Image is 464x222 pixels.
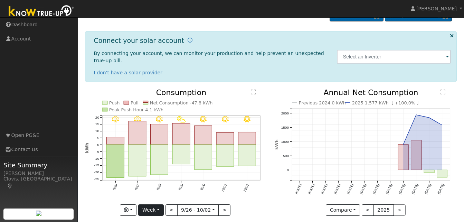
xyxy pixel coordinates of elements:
[294,183,302,195] text: [DATE]
[216,145,234,167] rect: onclick=""
[274,140,279,150] text: kWh
[94,164,99,167] text: -15
[333,183,341,195] text: [DATE]
[281,140,289,144] text: 1000
[94,70,163,75] a: I don't have a solar provider
[95,122,99,126] text: 15
[428,117,430,119] circle: onclick=""
[281,111,289,115] text: 2000
[320,183,328,195] text: [DATE]
[109,107,164,112] text: Peak Push Hour 4.1 kWh
[359,183,367,195] text: [DATE]
[178,183,184,191] text: 9/29
[90,10,127,18] a: Dashboard
[109,100,120,105] text: Push
[441,124,444,127] circle: onclick=""
[238,145,256,166] rect: onclick=""
[243,183,250,193] text: 10/02
[172,145,190,164] rect: onclick=""
[307,183,315,195] text: [DATE]
[3,175,74,190] div: Clovis, [GEOGRAPHIC_DATA]
[424,170,434,173] rect: onclick=""
[172,123,190,145] rect: onclick=""
[238,132,256,145] rect: onclick=""
[150,100,213,105] text: Net Consumption -47.8 kWh
[283,154,289,158] text: 500
[138,204,163,216] button: Week
[398,183,406,195] text: [DATE]
[134,116,141,123] i: 9/27 - Clear
[326,204,360,216] button: Compare
[398,145,408,170] rect: onclick=""
[96,150,99,154] text: -5
[129,145,146,177] rect: onclick=""
[251,89,256,95] text: 
[106,137,124,145] rect: onclick=""
[441,89,445,95] text: 
[287,168,289,172] text: 0
[200,116,207,123] i: 9/30 - Clear
[106,145,124,178] rect: onclick=""
[244,116,250,123] i: 10/02 - MostlyClear
[222,116,229,123] i: 10/01 - Clear
[150,145,168,175] rect: onclick=""
[195,126,212,145] rect: onclick=""
[129,121,146,145] rect: onclick=""
[352,100,419,105] text: 2025 1,577 kWh [ +100.0% ]
[362,204,374,216] button: <
[94,177,99,181] text: -25
[94,157,99,160] text: -10
[373,204,394,216] button: 2025
[337,50,451,64] input: Select an Inverter
[94,37,184,45] h1: Connect your solar account
[131,100,139,105] text: Pull
[112,116,119,123] i: 9/26 - Clear
[5,4,78,19] img: Know True-Up
[177,204,219,216] button: 9/26 - 10/02
[165,204,178,216] button: <
[346,183,354,195] text: [DATE]
[95,115,99,119] text: 20
[112,183,118,191] text: 9/26
[411,140,422,170] rect: onclick=""
[85,143,89,154] text: kWh
[411,183,419,195] text: [DATE]
[216,133,234,145] rect: onclick=""
[281,126,289,129] text: 1500
[3,160,74,170] span: Site Summary
[7,183,13,189] a: Map
[200,183,206,191] text: 9/30
[221,183,228,193] text: 10/01
[218,204,230,216] button: >
[97,136,99,140] text: 5
[299,100,346,105] text: Previous 2024 0 kWh
[97,143,99,147] text: 0
[156,183,162,191] text: 9/28
[437,183,445,195] text: [DATE]
[415,113,418,116] circle: onclick=""
[95,129,99,133] text: 10
[195,145,212,170] rect: onclick=""
[402,144,405,146] circle: onclick=""
[94,50,324,63] span: By connecting your account, we can monitor your production and help prevent an unexpected true-up...
[156,116,163,123] i: 9/28 - Clear
[150,124,168,145] rect: onclick=""
[437,170,447,178] rect: onclick=""
[36,211,41,216] img: retrieve
[156,88,207,97] text: Consumption
[3,170,74,177] div: [PERSON_NAME]
[323,88,418,97] text: Annual Net Consumption
[134,183,140,191] text: 9/27
[94,170,99,174] text: -20
[385,183,393,195] text: [DATE]
[177,116,186,123] i: 9/29 - PartlyCloudy
[424,183,432,195] text: [DATE]
[372,183,380,195] text: [DATE]
[416,6,457,11] span: [PERSON_NAME]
